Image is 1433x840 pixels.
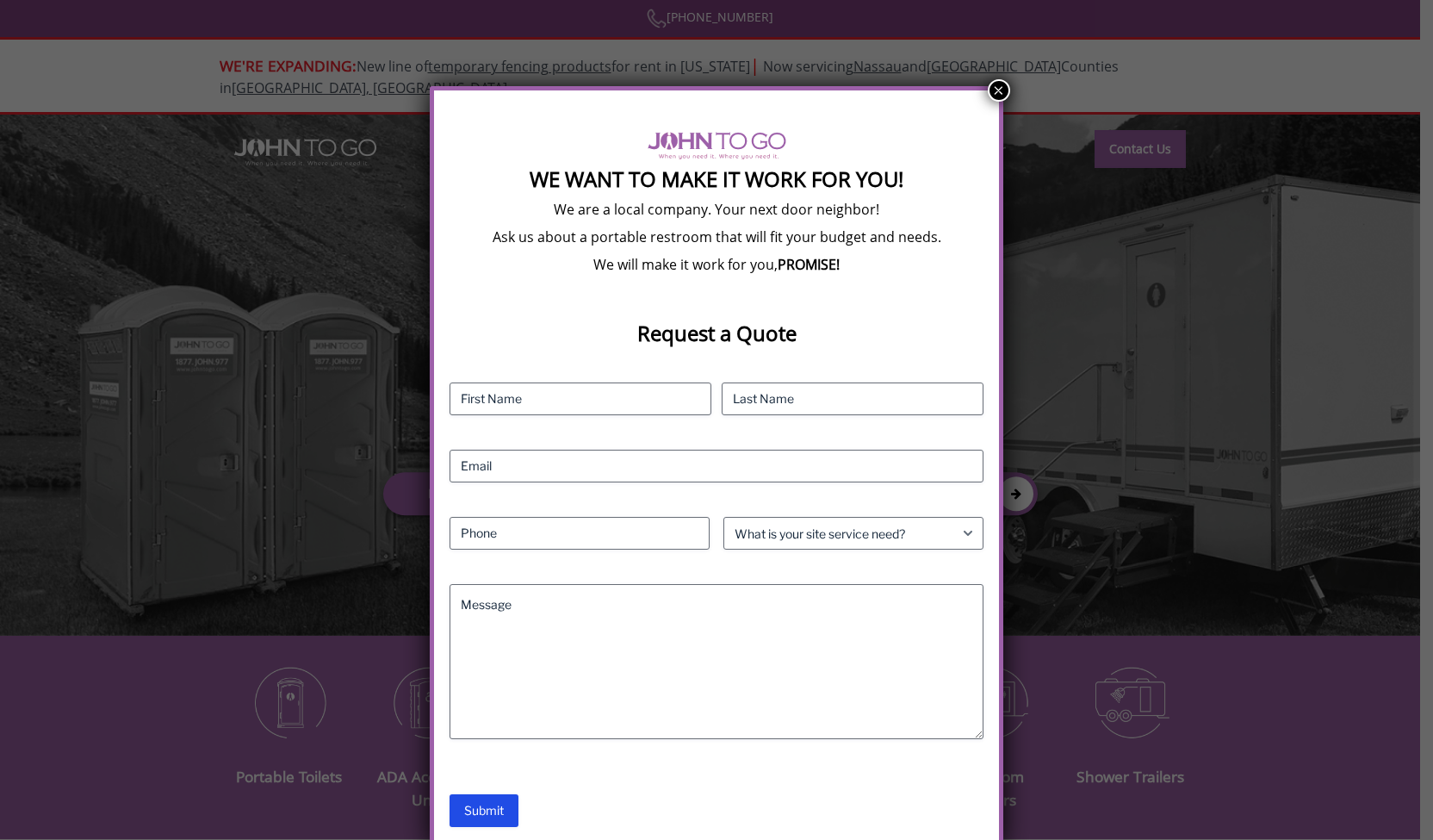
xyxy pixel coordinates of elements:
[988,79,1010,102] button: Close
[648,132,786,159] img: logo of viptogo
[637,319,797,347] strong: Request a Quote
[450,450,983,482] input: Email
[450,200,983,219] p: We are a local company. Your next door neighbor!
[450,794,518,827] input: Submit
[530,165,903,193] strong: We Want To Make It Work For You!
[450,227,983,246] p: Ask us about a portable restroom that will fit your budget and needs.
[450,517,710,550] input: Phone
[778,255,840,274] b: PROMISE!
[450,383,711,415] input: First Name
[450,255,983,274] p: We will make it work for you,
[722,383,983,415] input: Last Name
